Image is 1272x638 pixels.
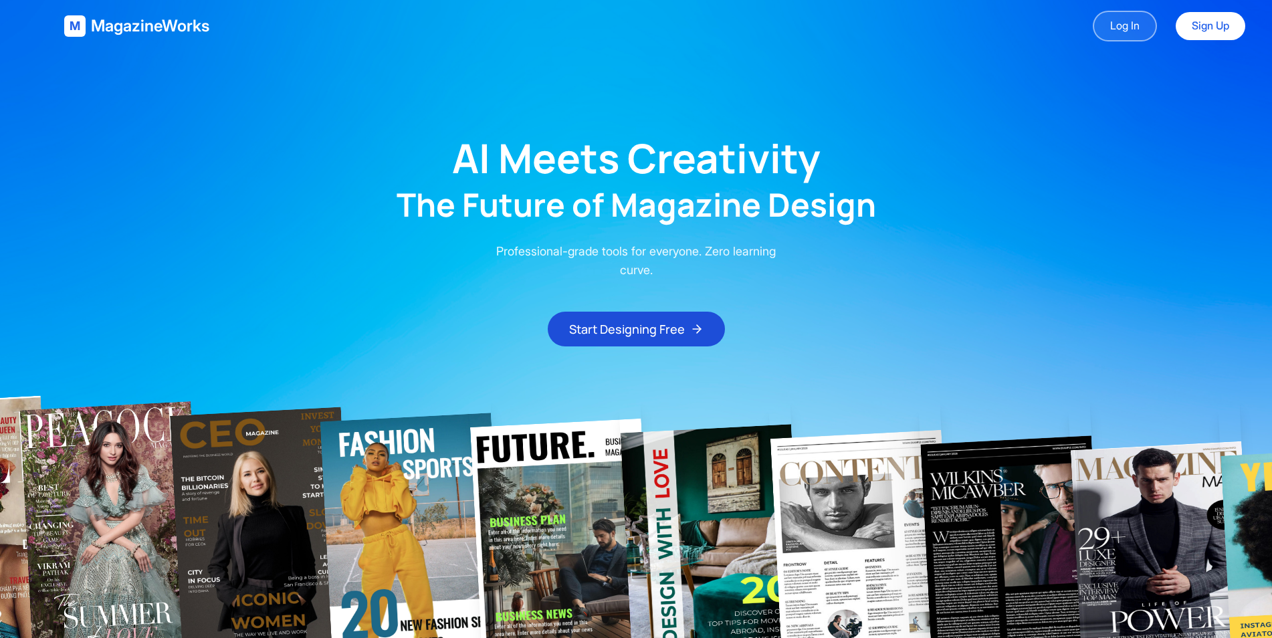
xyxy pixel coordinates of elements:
span: MagazineWorks [91,15,209,37]
h1: AI Meets Creativity [452,138,821,178]
span: M [70,17,80,35]
a: Sign Up [1176,12,1245,40]
p: Professional-grade tools for everyone. Zero learning curve. [486,242,786,280]
button: Start Designing Free [548,312,725,346]
h2: The Future of Magazine Design [397,189,876,221]
a: Log In [1093,11,1157,41]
